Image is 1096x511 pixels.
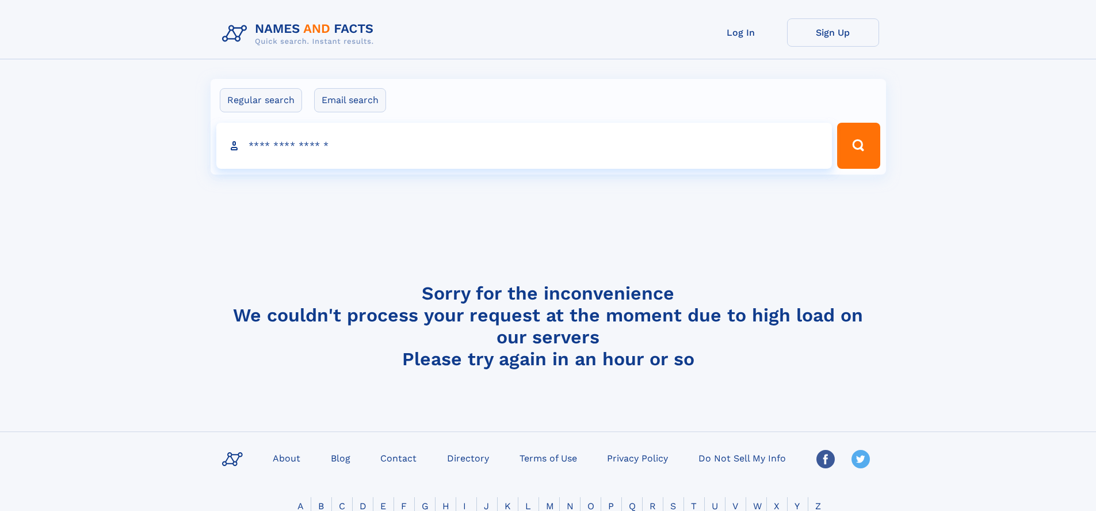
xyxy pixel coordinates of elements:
a: Sign Up [787,18,879,47]
img: Logo Names and Facts [217,18,383,50]
label: Regular search [220,88,302,112]
a: Contact [376,449,421,466]
a: Terms of Use [515,449,582,466]
a: Blog [326,449,355,466]
a: Privacy Policy [602,449,673,466]
a: Log In [695,18,787,47]
img: Twitter [851,450,870,468]
label: Email search [314,88,386,112]
img: Facebook [816,450,835,468]
a: About [268,449,305,466]
a: Directory [442,449,494,466]
button: Search Button [837,123,880,169]
a: Do Not Sell My Info [694,449,791,466]
input: search input [216,123,832,169]
h4: Sorry for the inconvenience We couldn't process your request at the moment due to high load on ou... [217,282,879,370]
